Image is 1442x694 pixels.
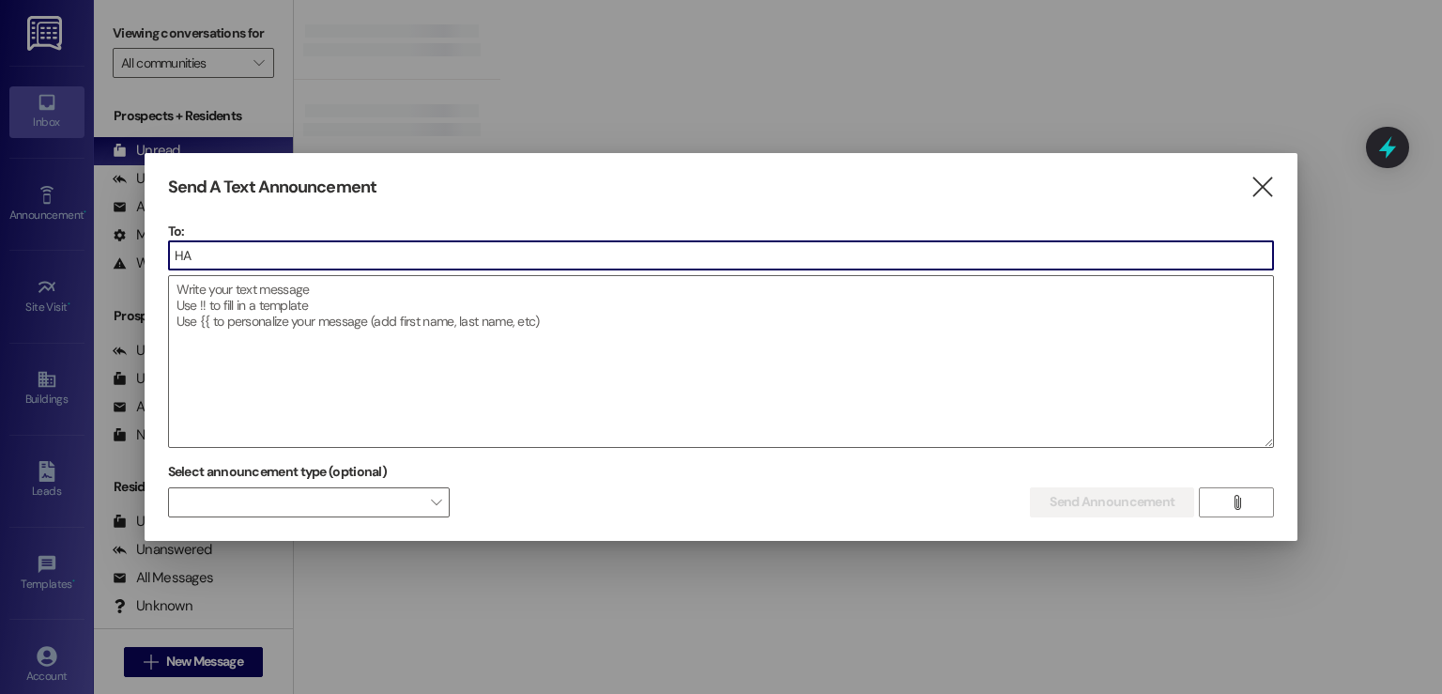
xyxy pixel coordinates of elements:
[1030,487,1194,517] button: Send Announcement
[169,241,1274,270] input: Type to select the units, buildings, or communities you want to message. (e.g. 'Unit 1A', 'Buildi...
[168,457,388,486] label: Select announcement type (optional)
[168,177,376,198] h3: Send A Text Announcement
[168,222,1275,240] p: To:
[1250,177,1275,197] i: 
[1050,492,1174,512] span: Send Announcement
[1230,495,1244,510] i: 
